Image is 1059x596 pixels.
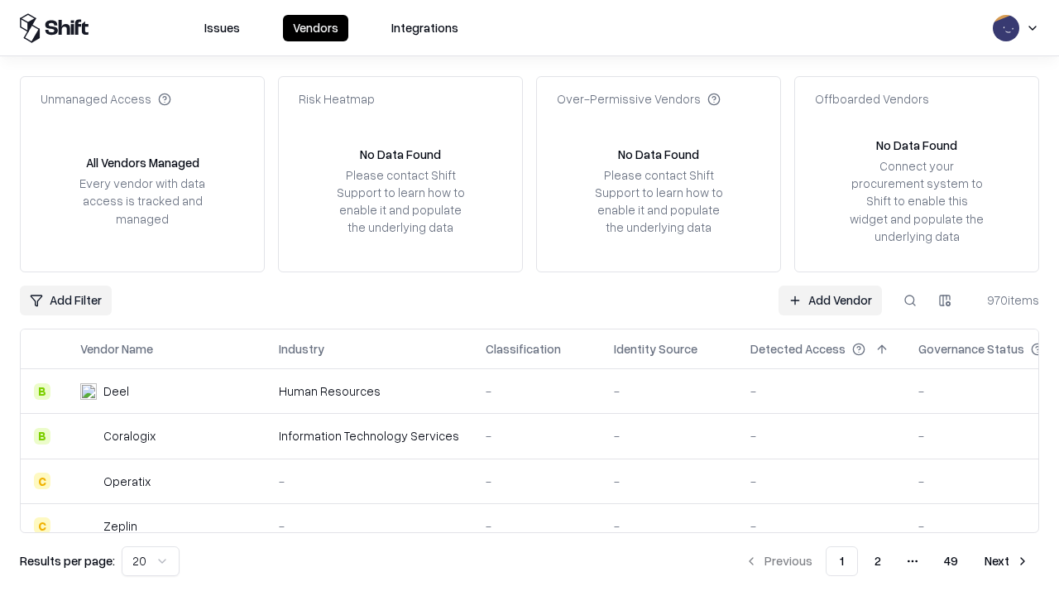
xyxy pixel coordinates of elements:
[332,166,469,237] div: Please contact Shift Support to learn how to enable it and populate the underlying data
[86,154,199,171] div: All Vendors Managed
[80,473,97,489] img: Operatix
[279,473,459,490] div: -
[80,517,97,534] img: Zeplin
[279,517,459,535] div: -
[861,546,894,576] button: 2
[80,340,153,358] div: Vendor Name
[876,137,957,154] div: No Data Found
[74,175,211,227] div: Every vendor with data access is tracked and managed
[279,340,324,358] div: Industry
[614,517,724,535] div: -
[826,546,858,576] button: 1
[614,382,724,400] div: -
[103,427,156,445] div: Coralogix
[848,157,985,245] div: Connect your procurement system to Shift to enable this widget and populate the underlying data
[279,382,459,400] div: Human Resources
[34,428,50,445] div: B
[815,90,929,108] div: Offboarded Vendors
[973,291,1039,309] div: 970 items
[194,15,250,41] button: Issues
[590,166,727,237] div: Please contact Shift Support to learn how to enable it and populate the underlying data
[750,427,892,445] div: -
[614,340,697,358] div: Identity Source
[486,340,561,358] div: Classification
[614,473,724,490] div: -
[279,427,459,445] div: Information Technology Services
[34,383,50,400] div: B
[80,383,97,400] img: Deel
[750,473,892,490] div: -
[299,90,375,108] div: Risk Heatmap
[486,427,587,445] div: -
[381,15,468,41] button: Integrations
[486,473,587,490] div: -
[20,286,112,315] button: Add Filter
[486,382,587,400] div: -
[103,517,137,535] div: Zeplin
[931,546,971,576] button: 49
[103,473,151,490] div: Operatix
[614,427,724,445] div: -
[41,90,171,108] div: Unmanaged Access
[750,517,892,535] div: -
[557,90,721,108] div: Over-Permissive Vendors
[918,340,1024,358] div: Governance Status
[486,517,587,535] div: -
[975,546,1039,576] button: Next
[750,382,892,400] div: -
[20,552,115,570] p: Results per page:
[283,15,348,41] button: Vendors
[34,473,50,489] div: C
[618,146,699,163] div: No Data Found
[80,428,97,445] img: Coralogix
[103,382,129,400] div: Deel
[735,546,1039,576] nav: pagination
[779,286,882,315] a: Add Vendor
[360,146,441,163] div: No Data Found
[750,340,846,358] div: Detected Access
[34,517,50,534] div: C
